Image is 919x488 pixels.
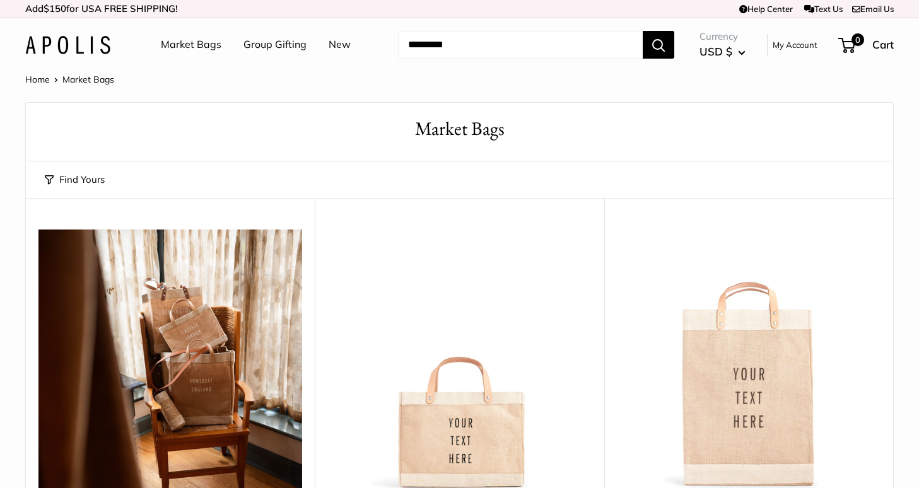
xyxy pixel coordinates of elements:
h1: Market Bags [45,115,874,142]
span: Market Bags [62,74,114,85]
span: $150 [44,3,66,15]
nav: Breadcrumb [25,71,114,88]
button: Search [643,31,674,59]
a: Home [25,74,50,85]
a: Group Gifting [243,35,307,54]
a: 0 Cart [840,35,894,55]
span: 0 [852,33,864,46]
button: USD $ [699,42,746,62]
a: Text Us [804,4,843,14]
a: New [329,35,351,54]
span: USD $ [699,45,732,58]
a: Help Center [739,4,793,14]
input: Search... [398,31,643,59]
span: Currency [699,28,746,45]
a: Market Bags [161,35,221,54]
img: Apolis [25,36,110,54]
a: My Account [773,37,817,52]
button: Find Yours [45,171,105,189]
span: Cart [872,38,894,51]
a: Email Us [852,4,894,14]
